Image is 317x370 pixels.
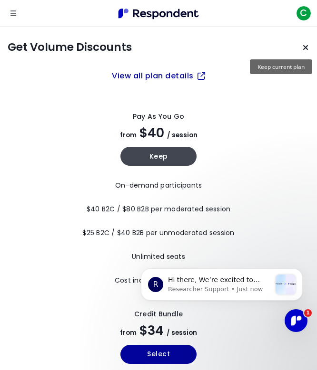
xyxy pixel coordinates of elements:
[104,65,213,87] button: View all plan details
[82,173,234,197] dd: On-demand participants
[82,268,234,292] dd: Cost includes all add-ons
[115,6,202,21] img: Respondent
[82,197,234,221] dd: $40 B2C / $80 B2B per moderated session
[127,249,317,344] iframe: Intercom notifications message
[296,6,311,21] span: C
[294,5,313,22] button: C
[82,245,234,268] dd: Unlimited seats
[4,4,23,23] button: Open navigation
[285,309,307,332] iframe: Intercom live chat
[304,309,312,317] span: 1
[120,147,197,166] button: Keep current yearly payg plan
[120,345,197,364] button: Select yearly basic plan
[82,221,234,245] dd: $25 B2C / $40 B2B per unmoderated session
[8,41,132,54] h1: Get Volume Discounts
[167,131,198,140] span: / session
[139,124,164,142] span: $40
[120,131,137,140] span: from
[258,63,305,70] span: Keep current plan
[296,38,315,57] button: Keep current plan
[133,112,184,122] div: Pay as you go
[120,328,137,337] span: from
